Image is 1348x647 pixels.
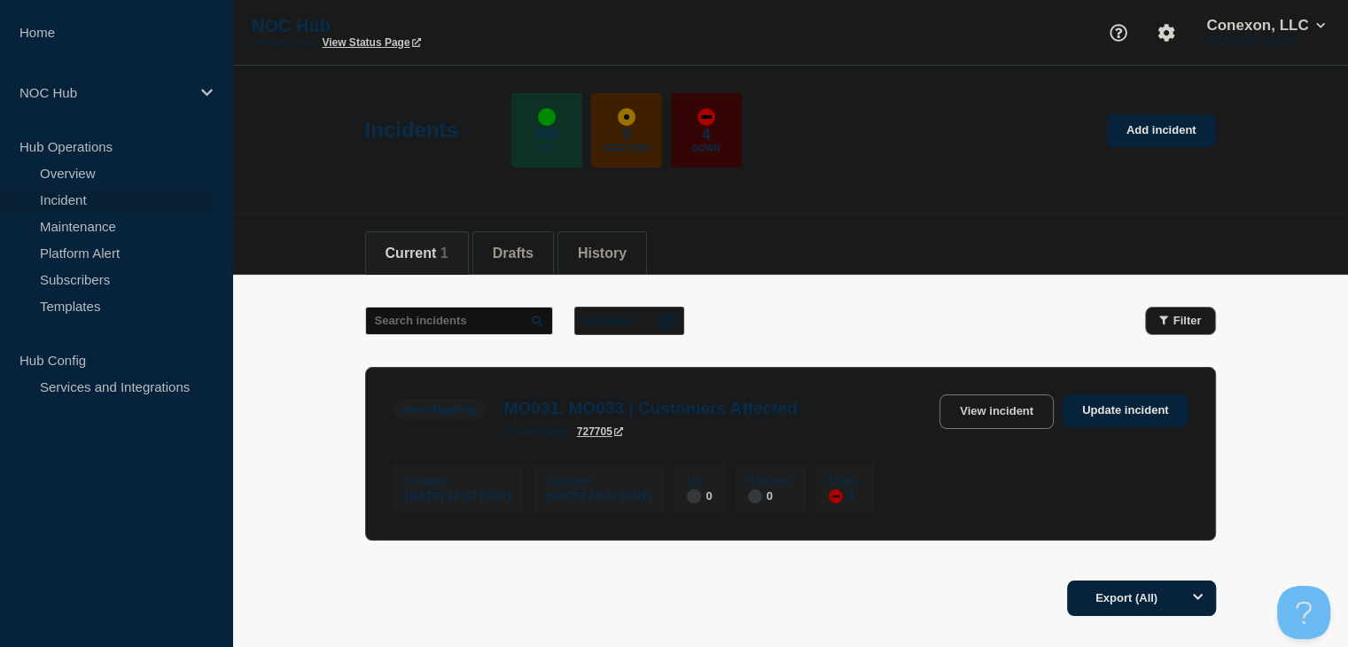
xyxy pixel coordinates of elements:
[578,246,627,261] button: History
[577,425,623,438] a: 727705
[546,487,651,503] div: [DATE] 23:23 (CDT)
[406,474,511,487] p: Created :
[1063,394,1188,427] a: Update incident
[687,474,712,487] p: Up :
[939,394,1054,429] a: View incident
[829,489,843,503] div: down
[603,144,650,153] p: Affected
[541,144,553,153] p: Up
[574,307,684,335] button: All dates
[829,474,861,487] p: Down :
[622,126,630,144] p: 0
[538,108,556,126] div: up
[1148,14,1185,51] button: Account settings
[365,118,458,143] h1: Incidents
[618,108,635,126] div: affected
[1100,14,1137,51] button: Support
[252,16,606,36] p: NOC Hub
[1145,307,1216,335] button: Filter
[1203,17,1329,35] button: Conexon, LLC
[546,474,651,487] p: Updated :
[692,144,721,153] p: Down
[1277,586,1330,639] iframe: Help Scout Beacon - Open
[406,487,511,503] div: [DATE] 22:37 (CDT)
[440,246,448,261] span: 1
[504,425,545,438] span: incident
[322,36,420,49] a: View Status Page
[493,246,534,261] button: Drafts
[1180,581,1216,616] button: Options
[1173,314,1202,327] span: Filter
[1067,581,1216,616] button: Export (All)
[687,487,712,503] div: 0
[687,489,701,503] div: disabled
[829,487,861,503] div: 4
[393,399,487,419] span: Investigating
[584,314,632,327] p: All dates
[748,489,762,503] div: disabled
[504,425,570,438] p: page
[504,399,798,418] h3: MO031, MO033 | Customers Affected
[365,307,553,335] input: Search incidents
[702,126,710,144] p: 4
[748,474,793,487] p: Affected :
[534,126,559,144] p: 586
[386,246,448,261] button: Current 1
[748,487,793,503] div: 0
[252,36,315,49] p: Primary Hub
[1203,35,1329,47] p: [PERSON_NAME]
[1107,114,1216,147] a: Add incident
[19,85,190,100] p: NOC Hub
[697,108,715,126] div: down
